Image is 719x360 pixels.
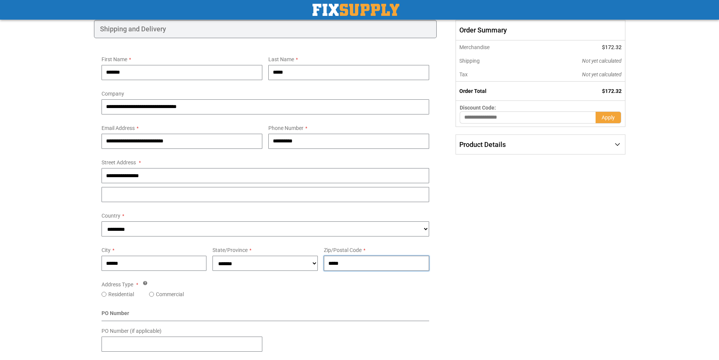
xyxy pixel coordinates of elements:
span: Last Name [268,56,294,62]
span: Product Details [459,141,506,148]
span: Order Summary [456,20,625,40]
span: Company [102,91,124,97]
th: Merchandise [456,40,531,54]
div: PO Number [102,309,430,321]
span: Discount Code: [460,105,496,111]
span: First Name [102,56,127,62]
img: Fix Industrial Supply [313,4,399,16]
th: Tax [456,68,531,82]
span: Email Address [102,125,135,131]
label: Residential [108,290,134,298]
label: Commercial [156,290,184,298]
span: Apply [602,114,615,121]
span: PO Number (if applicable) [102,328,162,334]
span: Phone Number [268,125,303,131]
button: Apply [596,111,621,124]
span: Address Type [102,281,133,287]
div: Shipping and Delivery [94,20,437,38]
span: Shipping [459,58,480,64]
span: Street Address [102,159,136,165]
span: Not yet calculated [582,71,622,77]
strong: Order Total [459,88,487,94]
span: $172.32 [602,88,622,94]
a: store logo [313,4,399,16]
span: $172.32 [602,44,622,50]
span: Zip/Postal Code [324,247,362,253]
span: Not yet calculated [582,58,622,64]
span: State/Province [212,247,248,253]
span: Country [102,213,120,219]
span: City [102,247,111,253]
